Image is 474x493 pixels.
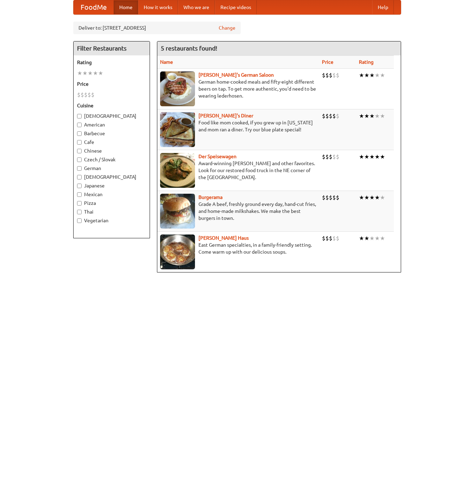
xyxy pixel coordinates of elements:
[364,153,369,161] li: ★
[336,71,339,79] li: $
[84,91,88,99] li: $
[198,154,236,159] b: Der Speisewagen
[380,194,385,201] li: ★
[74,41,150,55] h4: Filter Restaurants
[322,112,325,120] li: $
[322,71,325,79] li: $
[369,153,375,161] li: ★
[77,113,146,120] label: [DEMOGRAPHIC_DATA]
[77,147,146,154] label: Chinese
[322,153,325,161] li: $
[77,157,82,162] input: Czech / Slovak
[359,71,364,79] li: ★
[336,194,339,201] li: $
[77,130,146,137] label: Barbecue
[138,0,178,14] a: How it works
[380,112,385,120] li: ★
[369,112,375,120] li: ★
[359,59,374,65] a: Rating
[160,59,173,65] a: Name
[364,71,369,79] li: ★
[198,194,223,200] a: Burgerama
[375,153,380,161] li: ★
[77,210,82,214] input: Thai
[77,174,146,180] label: [DEMOGRAPHIC_DATA]
[329,112,332,120] li: $
[364,194,369,201] li: ★
[375,71,380,79] li: ★
[322,194,325,201] li: $
[178,0,215,14] a: Who we are
[77,217,146,224] label: Vegetarian
[77,59,146,66] h5: Rating
[77,192,82,197] input: Mexican
[77,218,82,223] input: Vegetarian
[74,0,114,14] a: FoodMe
[77,140,82,145] input: Cafe
[329,194,332,201] li: $
[364,112,369,120] li: ★
[77,201,82,206] input: Pizza
[372,0,394,14] a: Help
[215,0,257,14] a: Recipe videos
[114,0,138,14] a: Home
[81,91,84,99] li: $
[160,71,195,106] img: esthers.jpg
[198,235,249,241] a: [PERSON_NAME] Haus
[359,194,364,201] li: ★
[332,153,336,161] li: $
[332,194,336,201] li: $
[198,72,274,78] a: [PERSON_NAME]'s German Saloon
[375,234,380,242] li: ★
[77,208,146,215] label: Thai
[77,121,146,128] label: American
[325,153,329,161] li: $
[88,69,93,77] li: ★
[332,234,336,242] li: $
[359,112,364,120] li: ★
[77,175,82,179] input: [DEMOGRAPHIC_DATA]
[329,71,332,79] li: $
[77,149,82,153] input: Chinese
[91,91,95,99] li: $
[77,69,82,77] li: ★
[160,201,316,222] p: Grade A beef, freshly ground every day, hand-cut fries, and home-made milkshakes. We make the bes...
[325,71,329,79] li: $
[77,182,146,189] label: Japanese
[369,71,375,79] li: ★
[160,153,195,188] img: speisewagen.jpg
[375,112,380,120] li: ★
[77,80,146,87] h5: Price
[160,112,195,147] img: sallys.jpg
[160,241,316,255] p: East German specialties, in a family-friendly setting. Come warm up with our delicious soups.
[369,194,375,201] li: ★
[332,71,336,79] li: $
[325,194,329,201] li: $
[219,24,235,31] a: Change
[364,234,369,242] li: ★
[77,139,146,146] label: Cafe
[322,59,333,65] a: Price
[93,69,98,77] li: ★
[380,71,385,79] li: ★
[77,200,146,207] label: Pizza
[380,153,385,161] li: ★
[160,160,316,181] p: Award-winning [PERSON_NAME] and other favorites. Look for our restored food truck in the NE corne...
[160,194,195,229] img: burgerama.jpg
[369,234,375,242] li: ★
[161,45,217,52] ng-pluralize: 5 restaurants found!
[375,194,380,201] li: ★
[77,165,146,172] label: German
[359,153,364,161] li: ★
[336,234,339,242] li: $
[88,91,91,99] li: $
[77,156,146,163] label: Czech / Slovak
[325,112,329,120] li: $
[198,113,253,118] a: [PERSON_NAME]'s Diner
[160,78,316,99] p: German home-cooked meals and fifty-eight different beers on tap. To get more authentic, you'd nee...
[82,69,88,77] li: ★
[325,234,329,242] li: $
